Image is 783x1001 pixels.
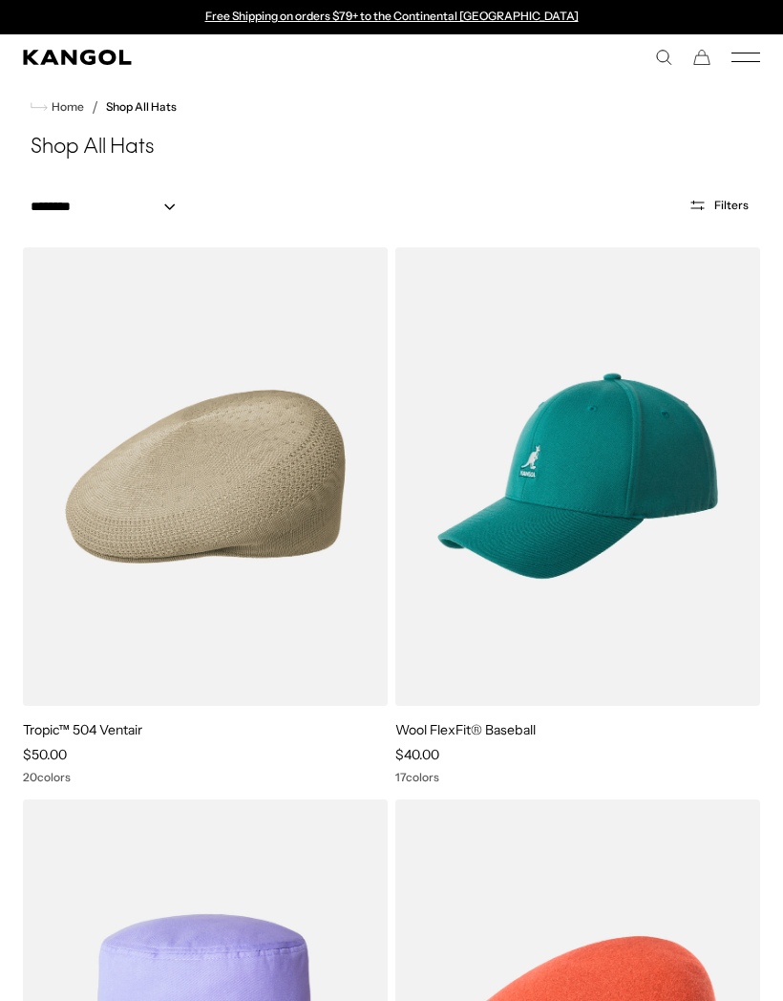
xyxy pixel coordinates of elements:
[677,197,760,214] button: Open filters
[23,50,391,65] a: Kangol
[655,49,672,66] summary: Search here
[195,10,588,25] div: 1 of 2
[395,247,760,706] img: Wool FlexFit® Baseball
[23,746,67,763] span: $50.00
[714,199,749,212] span: Filters
[23,721,143,738] a: Tropic™ 504 Ventair
[693,49,710,66] button: Cart
[48,100,84,114] span: Home
[31,98,84,116] a: Home
[106,100,177,114] a: Shop All Hats
[205,9,579,23] a: Free Shipping on orders $79+ to the Continental [GEOGRAPHIC_DATA]
[195,10,588,25] slideshow-component: Announcement bar
[395,771,760,784] div: 17 colors
[23,247,388,706] img: Tropic™ 504 Ventair
[23,771,388,784] div: 20 colors
[84,96,98,118] li: /
[195,10,588,25] div: Announcement
[23,134,760,162] h1: Shop All Hats
[395,721,536,738] a: Wool FlexFit® Baseball
[23,197,195,217] select: Sort by: Featured
[731,49,760,66] button: Mobile Menu
[395,746,439,763] span: $40.00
